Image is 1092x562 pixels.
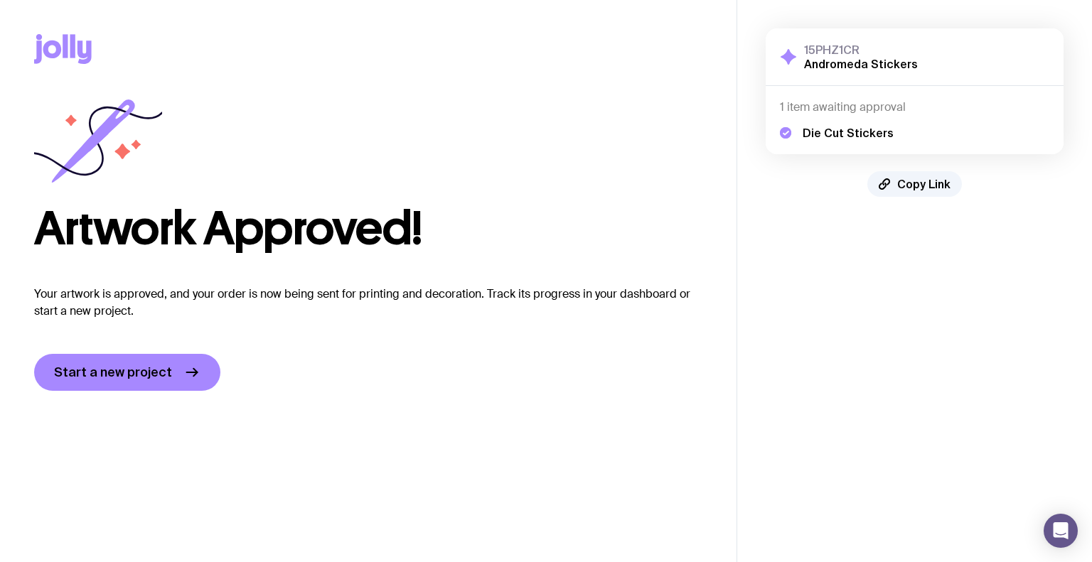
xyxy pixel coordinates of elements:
[897,177,951,191] span: Copy Link
[780,100,1049,114] h4: 1 item awaiting approval
[803,126,894,140] h5: Die Cut Stickers
[867,171,962,197] button: Copy Link
[34,206,702,252] h1: Artwork Approved!
[1044,514,1078,548] div: Open Intercom Messenger
[804,43,918,57] h3: 15PHZ1CR
[34,354,220,391] a: Start a new project
[804,57,918,71] h2: Andromeda Stickers
[34,286,702,320] p: Your artwork is approved, and your order is now being sent for printing and decoration. Track its...
[54,364,172,381] span: Start a new project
